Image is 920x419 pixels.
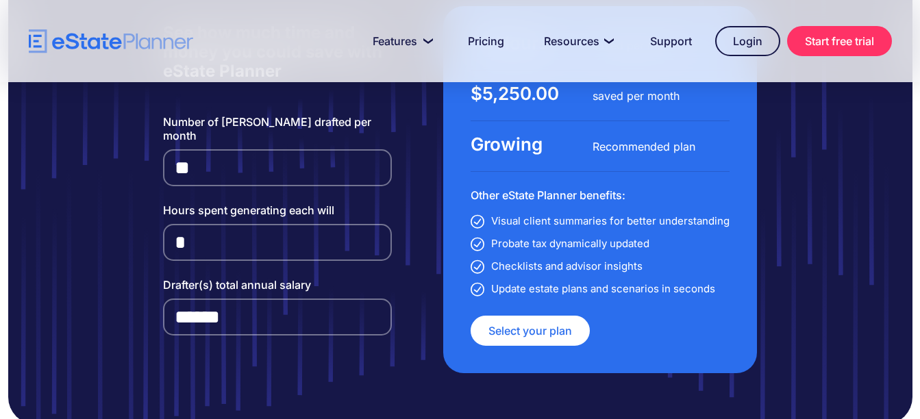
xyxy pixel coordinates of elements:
[471,234,730,253] li: Probate tax dynamically updated
[634,27,708,55] a: Support
[356,27,445,55] a: Features
[527,27,627,55] a: Resources
[163,203,393,217] label: Hours spent generating each will
[29,29,193,53] a: home
[163,278,393,292] label: Drafter(s) total annual salary
[471,212,730,231] li: Visual client summaries for better understanding
[471,279,730,299] li: Update estate plans and scenarios in seconds
[163,115,393,142] label: Number of [PERSON_NAME] drafted per month
[471,316,590,346] a: Select your plan
[471,257,730,276] li: Checklists and advisor insights
[787,26,892,56] a: Start free trial
[593,137,714,156] div: Recommended plan
[593,86,714,105] div: saved per month
[163,115,393,335] form: Email Form
[715,26,780,56] a: Login
[471,84,593,103] div: $5,250.00
[471,135,593,154] div: Growing
[471,186,730,205] h6: Other eState Planner benefits:
[451,27,521,55] a: Pricing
